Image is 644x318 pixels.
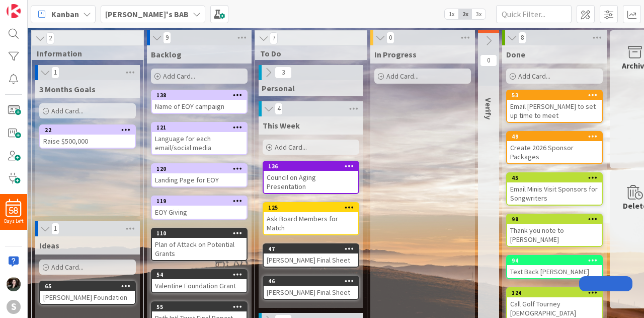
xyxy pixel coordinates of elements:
[264,244,358,253] div: 47
[152,123,247,132] div: 121
[51,223,59,235] span: 1
[152,229,247,260] div: 110Plan of Attack on Potential Grants
[275,103,283,115] span: 4
[152,100,247,113] div: Name of EOY campaign
[507,224,602,246] div: Thank you note to [PERSON_NAME]
[507,132,602,141] div: 49
[9,207,18,214] span: 58
[507,173,602,182] div: 45
[507,132,602,163] div: 49Create 2026 Sponsor Packages
[507,256,602,265] div: 94
[506,49,525,59] span: Done
[268,163,358,170] div: 136
[152,164,247,186] div: 120Landing Page for EOY
[156,198,247,205] div: 119
[156,303,247,310] div: 55
[40,282,135,304] div: 65[PERSON_NAME] Foundation
[512,257,602,264] div: 94
[264,171,358,193] div: Council on Aging Presentation
[507,91,602,100] div: 53
[152,270,247,292] div: 54Valentine Foundation Grant
[45,126,135,134] div: 22
[51,263,84,272] span: Add Card...
[152,164,247,173] div: 120
[268,204,358,211] div: 125
[152,238,247,260] div: Plan of Attack on Potential Grants
[163,72,195,81] span: Add Card...
[152,132,247,154] div: Language for each email/social media
[152,206,247,219] div: EOY Giving
[152,279,247,292] div: Valentine Foundation Grant
[152,173,247,186] div: Landing Page for EOY
[264,212,358,234] div: Ask Board Members for Match
[152,123,247,154] div: 121Language for each email/social media
[480,54,497,67] span: 0
[445,9,458,19] span: 1x
[40,125,135,148] div: 22Raise $500,000
[496,5,572,23] input: Quick Filter...
[512,92,602,99] div: 53
[39,240,59,250] span: Ideas
[7,277,21,291] img: AB
[264,162,358,171] div: 136
[507,265,602,278] div: Text Back [PERSON_NAME]
[484,98,494,119] span: Verify
[156,230,247,237] div: 110
[152,91,247,100] div: 138
[507,288,602,297] div: 124
[40,135,135,148] div: Raise $500,000
[264,277,358,299] div: 46[PERSON_NAME] Final Sheet
[507,256,602,278] div: 94Text Back [PERSON_NAME]
[507,100,602,122] div: Email [PERSON_NAME] to set up time to meet
[264,203,358,212] div: 125
[156,92,247,99] div: 138
[264,203,358,234] div: 125Ask Board Members for Match
[507,173,602,205] div: 45Email Minis Visit Sponsors for Songwriters
[152,197,247,219] div: 119EOY Giving
[51,8,79,20] span: Kanban
[263,120,300,131] span: This Week
[386,72,419,81] span: Add Card...
[518,72,550,81] span: Add Card...
[264,244,358,267] div: 47[PERSON_NAME] Final Sheet
[262,83,295,93] span: Personal
[152,229,247,238] div: 110
[268,278,358,285] div: 46
[156,124,247,131] div: 121
[374,49,417,59] span: In Progress
[512,289,602,296] div: 124
[386,32,394,44] span: 0
[156,271,247,278] div: 54
[512,174,602,181] div: 45
[264,253,358,267] div: [PERSON_NAME] Final Sheet
[458,9,472,19] span: 2x
[152,91,247,113] div: 138Name of EOY campaign
[51,67,59,79] span: 1
[152,197,247,206] div: 119
[512,216,602,223] div: 98
[39,84,96,94] span: 3 Months Goals
[105,9,189,19] b: [PERSON_NAME]'s BAB
[260,48,354,58] span: To Do
[7,300,21,314] div: S
[512,133,602,140] div: 49
[507,182,602,205] div: Email Minis Visit Sponsors for Songwriters
[275,67,292,79] span: 3
[152,302,247,311] div: 55
[270,32,278,44] span: 7
[40,125,135,135] div: 22
[37,48,131,58] span: Information
[151,49,182,59] span: Backlog
[507,215,602,224] div: 98
[156,165,247,172] div: 120
[275,143,307,152] span: Add Card...
[40,291,135,304] div: [PERSON_NAME] Foundation
[152,270,247,279] div: 54
[7,4,21,18] img: Visit kanbanzone.com
[40,282,135,291] div: 65
[51,106,84,115] span: Add Card...
[507,141,602,163] div: Create 2026 Sponsor Packages
[264,277,358,286] div: 46
[264,286,358,299] div: [PERSON_NAME] Final Sheet
[45,283,135,290] div: 65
